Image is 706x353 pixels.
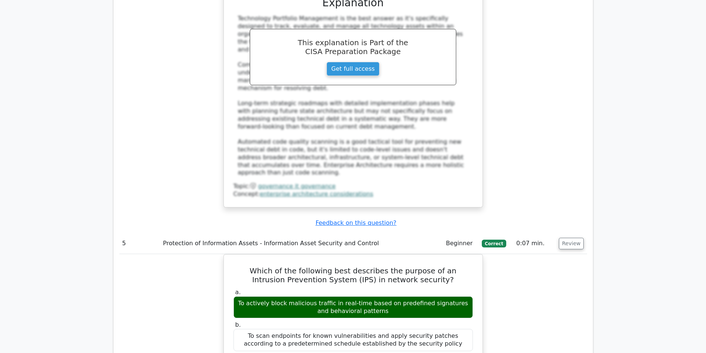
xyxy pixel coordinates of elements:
td: Protection of Information Assets - Information Asset Security and Control [160,233,443,254]
h5: Which of the following best describes the purpose of an Intrusion Prevention System (IPS) in netw... [233,266,474,284]
a: enterprise architecture considerations [260,190,373,197]
td: 5 [119,233,160,254]
td: Beginner [443,233,479,254]
td: 0:07 min. [513,233,556,254]
span: b. [235,321,241,328]
div: To actively block malicious traffic in real-time based on predefined signatures and behavioral pa... [233,296,473,319]
div: Topic: [233,183,473,190]
a: governance it governance [258,183,335,190]
span: a. [235,289,241,296]
span: Correct [482,240,506,247]
div: To scan endpoints for known vulnerabilities and apply security patches according to a predetermin... [233,329,473,351]
a: Feedback on this question? [315,219,396,226]
button: Review [559,238,584,249]
div: Concept: [233,190,473,198]
div: Technology Portfolio Management is the best answer as it's specifically designed to track, evalua... [238,15,468,177]
a: Get full access [327,62,379,76]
